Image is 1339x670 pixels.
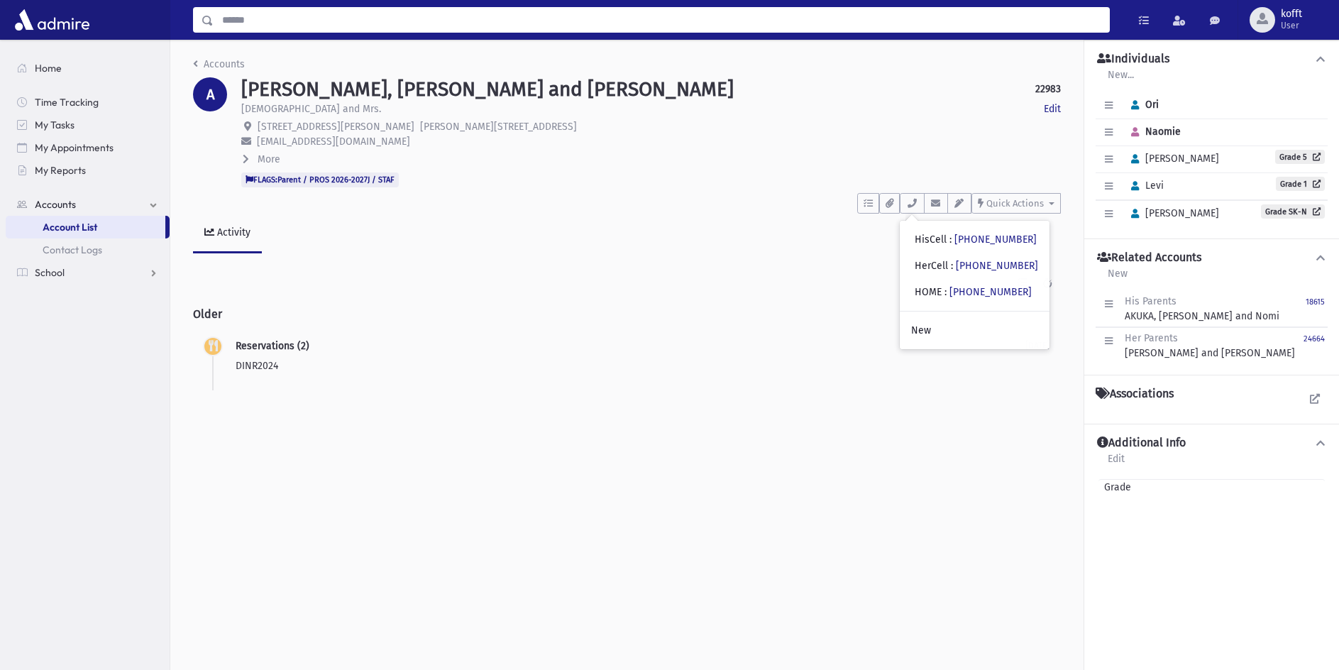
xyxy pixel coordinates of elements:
span: School [35,266,65,279]
button: Related Accounts [1096,251,1328,265]
span: kofft [1281,9,1302,20]
span: Her Parents [1125,332,1178,344]
h4: Associations [1096,387,1174,401]
span: Home [35,62,62,75]
span: [EMAIL_ADDRESS][DOMAIN_NAME] [257,136,410,148]
a: My Tasks [6,114,170,136]
span: : [951,260,953,272]
h4: Additional Info [1097,436,1186,451]
span: [PERSON_NAME][STREET_ADDRESS] [420,121,577,133]
p: DINR2024 [236,358,1025,373]
span: FLAGS:Parent / PROS 2026-2027J / STAF [241,172,399,187]
a: New... [1107,67,1135,92]
span: Quick Actions [986,198,1044,209]
a: [PHONE_NUMBER] [956,260,1038,272]
a: Edit [1107,451,1125,476]
span: Grade [1098,480,1131,495]
a: Account List [6,216,165,238]
a: Home [6,57,170,79]
button: Quick Actions [971,193,1061,214]
small: 24664 [1304,334,1325,344]
span: Naomie [1125,126,1181,138]
span: Levi [1125,180,1164,192]
button: More [241,152,282,167]
span: Accounts [35,198,76,211]
button: Additional Info [1096,436,1328,451]
nav: breadcrumb [193,57,245,77]
a: [PHONE_NUMBER] [949,286,1032,298]
a: Grade 5 [1275,150,1325,164]
h2: Older [193,296,1061,332]
span: [DATE] [1025,341,1049,351]
span: [PERSON_NAME] [1125,207,1219,219]
a: Grade SK-N [1261,204,1325,219]
span: Time Tracking [35,96,99,109]
a: [PHONE_NUMBER] [954,234,1037,246]
a: Time Tracking [6,91,170,114]
a: Accounts [6,193,170,216]
div: Activity [214,226,250,238]
span: Account List [43,221,97,234]
span: My Tasks [35,119,75,131]
div: HisCell [915,232,1037,247]
a: School [6,261,170,284]
div: AKUKA, [PERSON_NAME] and Nomi [1125,294,1279,324]
span: Ori [1125,99,1159,111]
small: 18615 [1306,297,1325,307]
a: Edit [1044,101,1061,116]
img: AdmirePro [11,6,93,34]
div: A [193,77,227,111]
span: My Reports [35,164,86,177]
span: His Parents [1125,295,1177,307]
h1: [PERSON_NAME], [PERSON_NAME] and [PERSON_NAME] [241,77,734,101]
span: [STREET_ADDRESS][PERSON_NAME] [258,121,414,133]
span: Reservations (2) [236,340,309,352]
a: My Appointments [6,136,170,159]
div: HerCell [915,258,1038,273]
span: : [944,286,947,298]
span: User [1281,20,1302,31]
a: 18615 [1306,294,1325,324]
a: My Reports [6,159,170,182]
span: My Appointments [35,141,114,154]
input: Search [214,7,1109,33]
span: More [258,153,280,165]
span: Contact Logs [43,243,102,256]
p: [DEMOGRAPHIC_DATA] and Mrs. [241,101,381,116]
div: [PERSON_NAME] and [PERSON_NAME] [1125,331,1295,361]
button: Individuals [1096,52,1328,67]
a: Contact Logs [6,238,170,261]
a: New [900,317,1049,344]
a: Grade 1 [1276,177,1325,191]
a: 24664 [1304,331,1325,361]
div: HOME [915,285,1032,300]
h4: Related Accounts [1097,251,1201,265]
h4: Individuals [1097,52,1169,67]
span: : [949,234,952,246]
a: Activity [193,214,262,253]
span: [PERSON_NAME] [1125,153,1219,165]
a: Accounts [193,58,245,70]
a: New [1107,265,1128,291]
strong: 22983 [1035,82,1061,97]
